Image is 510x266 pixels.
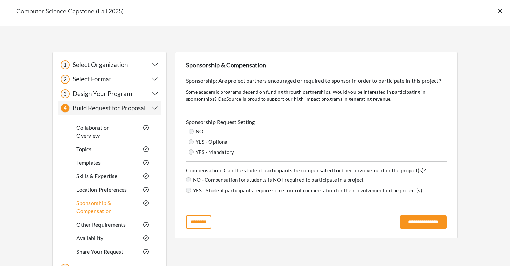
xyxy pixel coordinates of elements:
[194,148,234,156] label: YES - Mandatory
[61,89,158,98] button: 3 Design Your Program
[70,104,146,112] h5: Build Request for Proposal
[186,167,447,173] h4: Compensation: Can the student participants be compensated for their involvement in the project(s)?
[194,138,229,146] label: YES - Optional
[70,61,128,69] h5: Select Organization
[61,104,70,113] div: 4
[76,124,110,139] a: Collaboration Overview
[61,60,158,69] button: 1 Select Organization
[76,221,126,228] a: Other Requirements
[76,186,127,193] a: Location Preferences
[191,176,364,184] label: NO - Compensation for students is NOT required to participate in a project
[186,62,447,69] h4: Sponsorship & Compensation
[70,90,132,98] h5: Design Your Program
[186,88,447,102] p: Some academic programs depend on funding through partnerships. Would you be interested in partici...
[76,159,101,166] a: Templates
[186,119,447,125] h4: Sponsorship Request Setting
[61,104,158,113] button: 4 Build Request for Proposal
[61,60,70,69] div: 1
[76,235,103,241] a: Availability
[191,187,422,194] label: YES - Student participants require some form of compensation for their involvement in the project(s)
[76,248,123,255] a: Share Your Request
[194,128,204,135] label: NO
[70,75,111,83] h5: Select Format
[76,146,91,152] a: Topics
[61,75,158,84] button: 2 Select Format
[186,77,447,85] p: Sponsorship: Are project partners encouraged or required to sponsor in order to participate in th...
[61,89,70,98] div: 3
[61,75,70,84] div: 2
[76,173,117,179] a: Skills & Expertise
[76,200,112,214] a: Sponsorship & Compensation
